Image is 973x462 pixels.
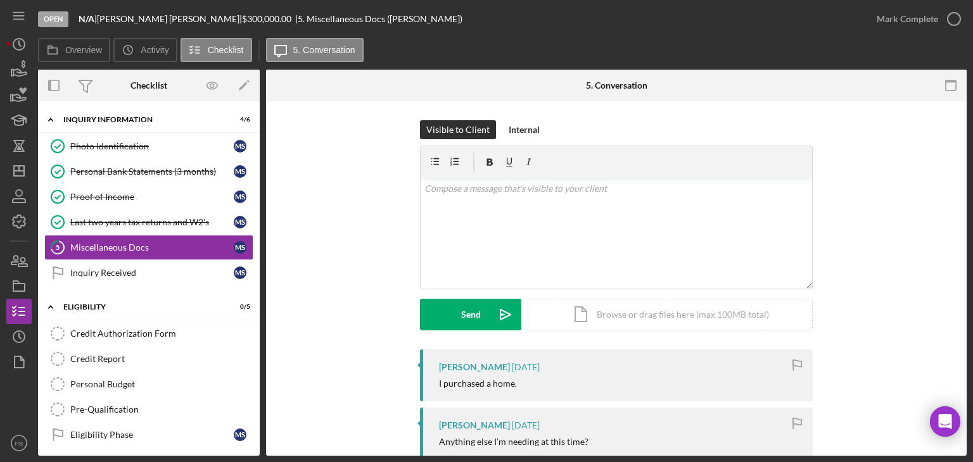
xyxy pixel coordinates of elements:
[97,14,242,24] div: [PERSON_NAME] [PERSON_NAME] |
[70,192,234,202] div: Proof of Income
[44,260,253,285] a: Inquiry ReceivedMS
[63,303,219,311] div: ELIGIBILITY
[234,165,246,178] div: M S
[70,217,234,227] div: Last two years tax returns and W2's
[234,216,246,228] div: M S
[79,14,97,24] div: |
[242,14,295,24] div: $300,000.00
[44,209,253,235] a: Last two years tax returns and W2'sMS
[44,235,253,260] a: 5Miscellaneous DocsMS
[877,6,938,32] div: Mark Complete
[130,80,167,91] div: Checklist
[586,80,647,91] div: 5. Conversation
[44,397,253,422] a: Pre-Qualification
[439,420,510,430] div: [PERSON_NAME]
[113,38,177,62] button: Activity
[439,362,510,372] div: [PERSON_NAME]
[208,45,244,55] label: Checklist
[70,404,253,415] div: Pre-Qualification
[234,241,246,254] div: M S
[234,428,246,441] div: M S
[70,268,234,278] div: Inquiry Received
[56,243,60,251] tspan: 5
[420,299,521,330] button: Send
[44,159,253,184] a: Personal Bank Statements (3 months)MS
[70,141,234,151] div: Photo Identification
[266,38,364,62] button: 5. Conversation
[44,422,253,447] a: Eligibility PhaseMS
[512,420,540,430] time: 2024-10-07 15:02
[864,6,967,32] button: Mark Complete
[63,116,219,123] div: Inquiry Information
[65,45,102,55] label: Overview
[15,440,23,447] text: PB
[295,14,462,24] div: | 5. Miscellaneous Docs ([PERSON_NAME])
[6,430,32,456] button: PB
[70,242,234,253] div: Miscellaneous Docs
[44,371,253,397] a: Personal Budget
[70,354,253,364] div: Credit Report
[293,45,355,55] label: 5. Conversation
[234,266,246,279] div: M S
[141,45,169,55] label: Activity
[44,321,253,346] a: Credit Authorization Form
[70,166,234,177] div: Personal Bank Statements (3 months)
[44,184,253,209] a: Proof of IncomeMS
[512,362,540,372] time: 2025-08-18 11:39
[461,299,481,330] div: Send
[234,140,246,153] div: M S
[420,120,496,139] button: Visible to Client
[439,378,517,389] div: I purchased a home.
[439,437,588,447] div: Anything else I’m needing at this time?
[44,134,253,159] a: Photo IdentificationMS
[70,430,234,440] div: Eligibility Phase
[227,303,250,311] div: 0 / 5
[426,120,490,139] div: Visible to Client
[181,38,252,62] button: Checklist
[234,190,246,203] div: M S
[79,13,94,24] b: N/A
[509,120,540,139] div: Internal
[227,116,250,123] div: 4 / 6
[44,346,253,371] a: Credit Report
[70,328,253,339] div: Credit Authorization Form
[930,406,960,437] div: Open Intercom Messenger
[38,38,110,62] button: Overview
[502,120,546,139] button: Internal
[38,11,68,27] div: Open
[70,379,253,389] div: Personal Budget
